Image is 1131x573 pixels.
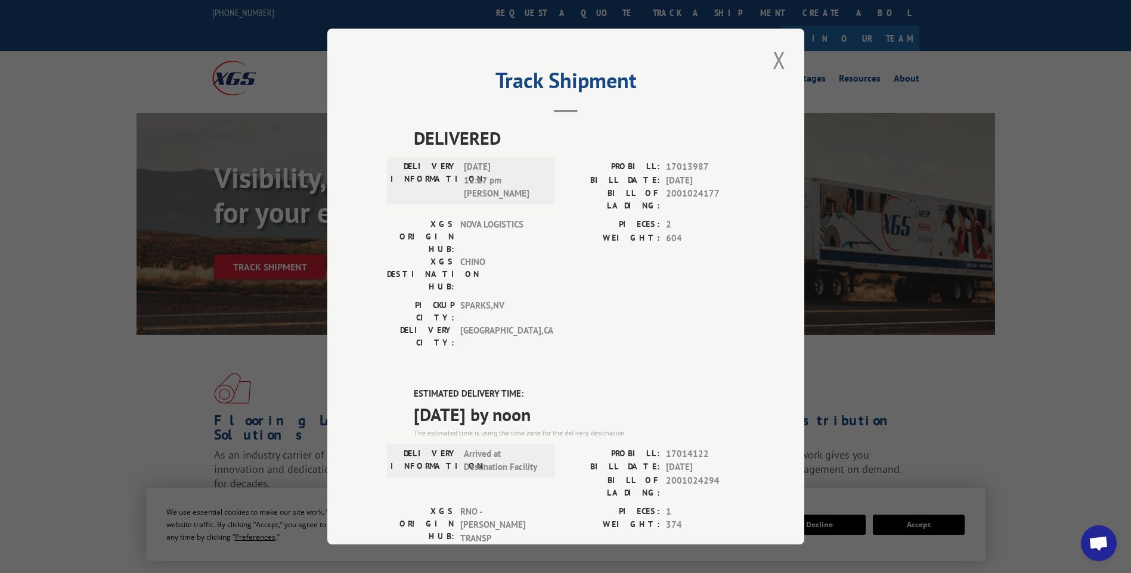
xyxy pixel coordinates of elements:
[666,518,745,532] span: 374
[566,505,660,519] label: PIECES:
[666,218,745,232] span: 2
[566,447,660,461] label: PROBILL:
[391,447,458,474] label: DELIVERY INFORMATION:
[666,474,745,499] span: 2001024294
[460,505,541,546] span: RNO - [PERSON_NAME] TRANSP
[414,124,745,151] span: DELIVERED
[387,324,454,349] label: DELIVERY CITY:
[666,505,745,519] span: 1
[666,447,745,461] span: 17014122
[566,174,660,188] label: BILL DATE:
[566,460,660,474] label: BILL DATE:
[566,474,660,499] label: BILL OF LADING:
[464,160,544,201] span: [DATE] 12:27 pm [PERSON_NAME]
[460,324,541,349] span: [GEOGRAPHIC_DATA] , CA
[566,518,660,532] label: WEIGHT:
[387,72,745,95] h2: Track Shipment
[566,187,660,212] label: BILL OF LADING:
[387,299,454,324] label: PICKUP CITY:
[460,256,541,293] span: CHINO
[566,218,660,232] label: PIECES:
[769,43,789,76] button: Close modal
[464,447,544,474] span: Arrived at Destination Facility
[1081,525,1117,561] a: Open chat
[414,401,745,428] span: [DATE] by noon
[666,174,745,188] span: [DATE]
[566,232,660,245] label: WEIGHT:
[391,160,458,201] label: DELIVERY INFORMATION:
[414,387,745,401] label: ESTIMATED DELIVERY TIME:
[387,218,454,256] label: XGS ORIGIN HUB:
[460,218,541,256] span: NOVA LOGISTICS
[666,232,745,245] span: 604
[414,428,745,438] div: The estimated time is using the time zone for the delivery destination.
[666,460,745,474] span: [DATE]
[666,187,745,212] span: 2001024177
[387,256,454,293] label: XGS DESTINATION HUB:
[566,160,660,174] label: PROBILL:
[460,299,541,324] span: SPARKS , NV
[666,160,745,174] span: 17013987
[387,505,454,546] label: XGS ORIGIN HUB:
